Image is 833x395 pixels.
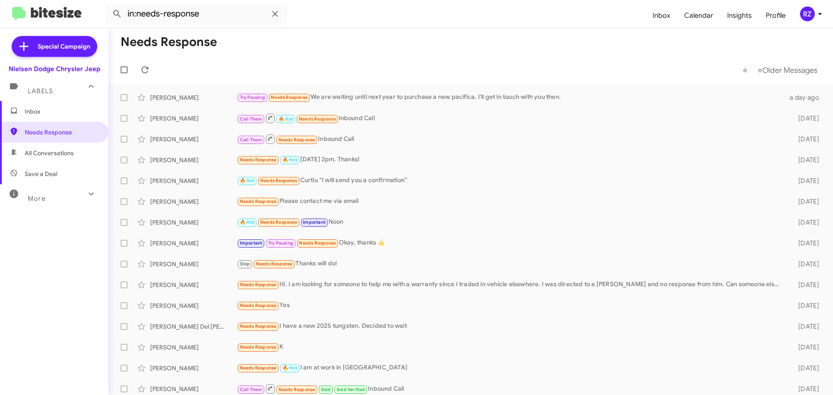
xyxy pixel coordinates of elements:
[271,95,308,100] span: Needs Response
[240,157,277,163] span: Needs Response
[150,260,237,268] div: [PERSON_NAME]
[800,7,815,21] div: RZ
[784,385,826,393] div: [DATE]
[240,261,250,267] span: Stop
[784,260,826,268] div: [DATE]
[150,281,237,289] div: [PERSON_NAME]
[237,342,784,352] div: K
[279,387,315,392] span: Needs Response
[282,365,297,371] span: 🔥 Hot
[759,3,793,28] a: Profile
[240,178,255,183] span: 🔥 Hot
[240,282,277,287] span: Needs Response
[240,240,262,246] span: Important
[237,155,784,165] div: [DATE] 2pm. Thanks!
[240,303,277,308] span: Needs Response
[237,238,784,248] div: Okay, thanks 👍
[237,92,784,102] div: We are waiting until next year to purchase a new pacifica. I'll get in touch with you then.
[784,281,826,289] div: [DATE]
[337,387,365,392] span: Sold Verified
[237,383,784,394] div: Inbound Call
[240,344,277,350] span: Needs Response
[9,65,100,73] div: Nielsen Dodge Chrysler Jeep
[256,261,293,267] span: Needs Response
[784,93,826,102] div: a day ago
[150,385,237,393] div: [PERSON_NAME]
[240,199,277,204] span: Needs Response
[677,3,720,28] a: Calendar
[743,65,748,75] span: «
[237,259,784,269] div: Thanks will do!
[28,87,53,95] span: Labels
[738,61,753,79] button: Previous
[150,239,237,248] div: [PERSON_NAME]
[784,197,826,206] div: [DATE]
[105,3,287,24] input: Search
[28,195,46,202] span: More
[784,301,826,310] div: [DATE]
[150,156,237,164] div: [PERSON_NAME]
[299,240,336,246] span: Needs Response
[237,321,784,331] div: I have a new 2025 tungsten. Decided to wait
[646,3,677,28] a: Inbox
[237,196,784,206] div: Please contact me via email
[25,107,98,116] span: Inbox
[237,217,784,227] div: Noon
[240,116,262,122] span: Call Them
[784,156,826,164] div: [DATE]
[150,93,237,102] div: [PERSON_NAME]
[268,240,293,246] span: Try Pausing
[758,65,762,75] span: »
[150,301,237,310] div: [PERSON_NAME]
[299,116,336,122] span: Needs Response
[150,343,237,352] div: [PERSON_NAME]
[321,387,331,392] span: Sold
[784,218,826,227] div: [DATE]
[237,134,784,144] div: Inbound Call
[121,35,217,49] h1: Needs Response
[282,157,297,163] span: 🔥 Hot
[303,219,325,225] span: Important
[720,3,759,28] a: Insights
[150,176,237,185] div: [PERSON_NAME]
[150,197,237,206] div: [PERSON_NAME]
[240,95,265,100] span: Try Pausing
[150,135,237,144] div: [PERSON_NAME]
[784,343,826,352] div: [DATE]
[25,128,98,137] span: Needs Response
[784,364,826,372] div: [DATE]
[279,137,315,143] span: Needs Response
[784,135,826,144] div: [DATE]
[237,176,784,186] div: Curtiu “I will send you a confirmation”
[237,280,784,290] div: Hi. I am looking for someone to help me with a warranty since I traded in vehicle elsewhere. I wa...
[752,61,823,79] button: Next
[150,218,237,227] div: [PERSON_NAME]
[25,149,74,157] span: All Conversations
[150,322,237,331] div: [PERSON_NAME] Del [PERSON_NAME]
[150,364,237,372] div: [PERSON_NAME]
[762,65,817,75] span: Older Messages
[150,114,237,123] div: [PERSON_NAME]
[25,170,57,178] span: Save a Deal
[240,387,262,392] span: Call Them
[240,365,277,371] span: Needs Response
[237,300,784,310] div: Yes
[240,219,255,225] span: 🔥 Hot
[279,116,293,122] span: 🔥 Hot
[240,137,262,143] span: Call Them
[240,323,277,329] span: Needs Response
[784,176,826,185] div: [DATE]
[784,239,826,248] div: [DATE]
[260,178,297,183] span: Needs Response
[237,363,784,373] div: I am at work in [GEOGRAPHIC_DATA]
[38,42,90,51] span: Special Campaign
[738,61,823,79] nav: Page navigation example
[784,114,826,123] div: [DATE]
[784,322,826,331] div: [DATE]
[237,113,784,124] div: Inbound Call
[12,36,97,57] a: Special Campaign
